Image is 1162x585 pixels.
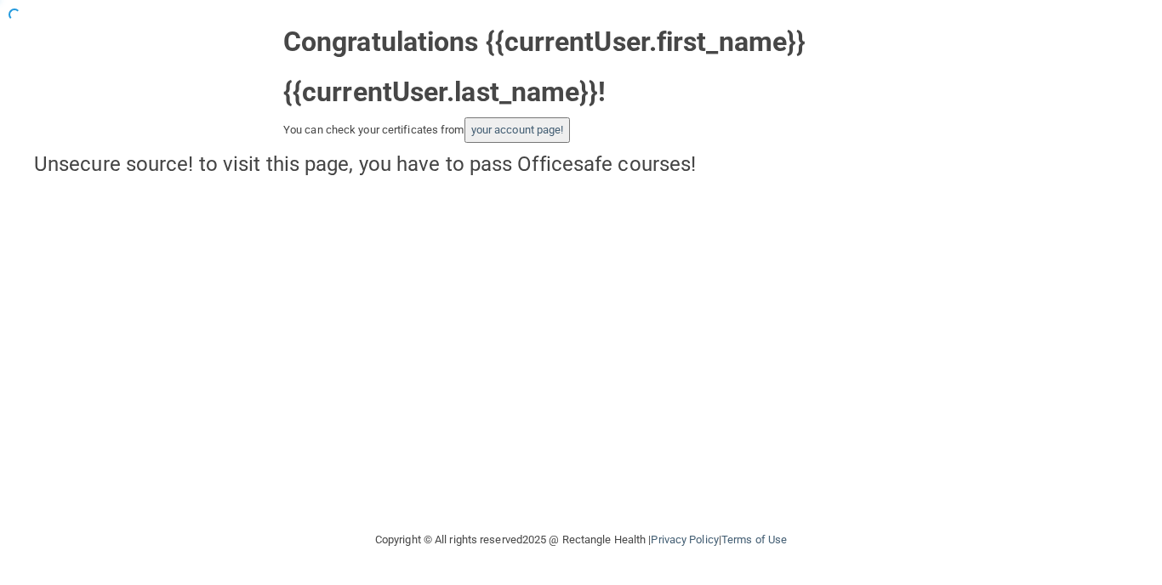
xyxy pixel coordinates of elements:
a: your account page! [471,123,564,136]
h4: Unsecure source! to visit this page, you have to pass Officesafe courses! [34,153,1128,175]
strong: Congratulations {{currentUser.first_name}} {{currentUser.last_name}}! [283,26,806,108]
div: You can check your certificates from [283,117,879,143]
button: your account page! [464,117,571,143]
div: Copyright © All rights reserved 2025 @ Rectangle Health | | [271,513,891,567]
a: Privacy Policy [651,533,718,546]
a: Terms of Use [721,533,787,546]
